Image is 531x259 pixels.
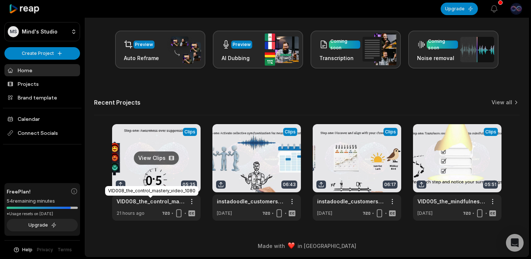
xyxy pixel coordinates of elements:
h3: Noise removal [417,54,458,62]
a: Brand template [4,91,80,104]
div: Preview [233,41,251,48]
a: Home [4,64,80,76]
span: Help [22,246,32,253]
div: VID008_the_control_mastery_video_1080 [105,186,198,196]
div: Preview [135,41,153,48]
img: heart emoji [288,242,295,249]
a: VID005_the_mindfulness_revolution [417,197,485,205]
a: Terms [58,246,72,253]
a: Calendar [4,113,80,125]
div: Coming soon [428,38,457,51]
div: Open Intercom Messenger [506,234,524,252]
a: VID008_the_control_mastery_video_1080 [117,197,184,205]
button: Create Project [4,47,80,60]
div: Coming soon [330,38,359,51]
img: noise_removal.png [460,37,494,62]
span: Connect Socials [4,126,80,140]
a: Projects [4,78,80,90]
a: View all [492,99,512,106]
button: Upgrade [7,219,78,231]
p: Mind's Studio [22,28,58,35]
a: instadoodle_customers_rvYc4DLx2y10MycWk6jTJKuln_projects_2311668_VID004_the_energy_equation_video... [317,197,385,205]
div: MS [8,26,19,37]
span: Free Plan! [7,188,31,195]
a: instadoodle_customers_rvYc4DLx2y10MycWk6jTJKuln_projects_2316769_VID007_the_momentum_breakthrough... [217,197,285,205]
div: Made with in [GEOGRAPHIC_DATA] [92,242,522,250]
div: *Usage resets on [DATE] [7,211,78,217]
h3: Transcription [319,54,360,62]
div: 54 remaining minutes [7,197,78,205]
img: transcription.png [362,34,396,65]
img: ai_dubbing.png [265,34,299,66]
h2: Recent Projects [94,99,140,106]
img: auto_reframe.png [167,35,201,64]
button: Upgrade [441,3,478,15]
h3: Auto Reframe [124,54,159,62]
h3: AI Dubbing [222,54,252,62]
a: Privacy [37,246,53,253]
button: Help [13,246,32,253]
